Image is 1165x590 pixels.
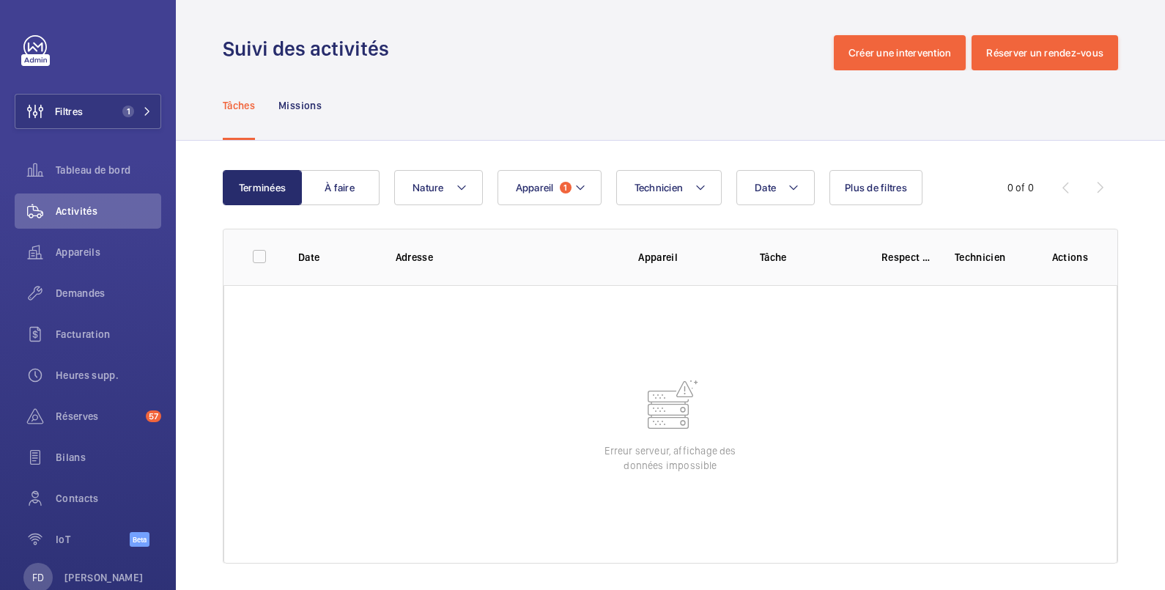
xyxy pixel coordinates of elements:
[56,409,140,424] span: Réserves
[55,104,83,119] span: Filtres
[616,170,722,205] button: Technicien
[223,35,398,62] h1: Suivi des activités
[845,182,907,193] span: Plus de filtres
[516,182,554,193] span: Appareil
[298,250,372,265] p: Date
[56,532,130,547] span: IoT
[56,450,161,465] span: Bilans
[300,170,380,205] button: À faire
[278,98,322,113] p: Missions
[56,368,161,383] span: Heures supp.
[56,327,161,342] span: Facturation
[736,170,815,205] button: Date
[396,250,615,265] p: Adresse
[498,170,602,205] button: Appareil1
[56,163,161,177] span: Tableau de bord
[394,170,483,205] button: Nature
[829,170,922,205] button: Plus de filtres
[56,245,161,259] span: Appareils
[130,532,149,547] span: Beta
[413,182,444,193] span: Nature
[56,286,161,300] span: Demandes
[223,170,302,205] button: Terminées
[122,106,134,117] span: 1
[972,35,1118,70] button: Réserver un rendez-vous
[1052,250,1088,265] p: Actions
[32,570,44,585] p: FD
[146,410,161,422] span: 57
[56,204,161,218] span: Activités
[760,250,858,265] p: Tâche
[15,94,161,129] button: Filtres1
[755,182,776,193] span: Date
[834,35,966,70] button: Créer une intervention
[638,250,736,265] p: Appareil
[635,182,684,193] span: Technicien
[881,250,931,265] p: Respect délai
[223,98,255,113] p: Tâches
[955,250,1029,265] p: Technicien
[64,570,144,585] p: [PERSON_NAME]
[597,443,744,473] p: Erreur serveur, affichage des données impossible
[56,491,161,506] span: Contacts
[560,182,572,193] span: 1
[1007,180,1034,195] div: 0 of 0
